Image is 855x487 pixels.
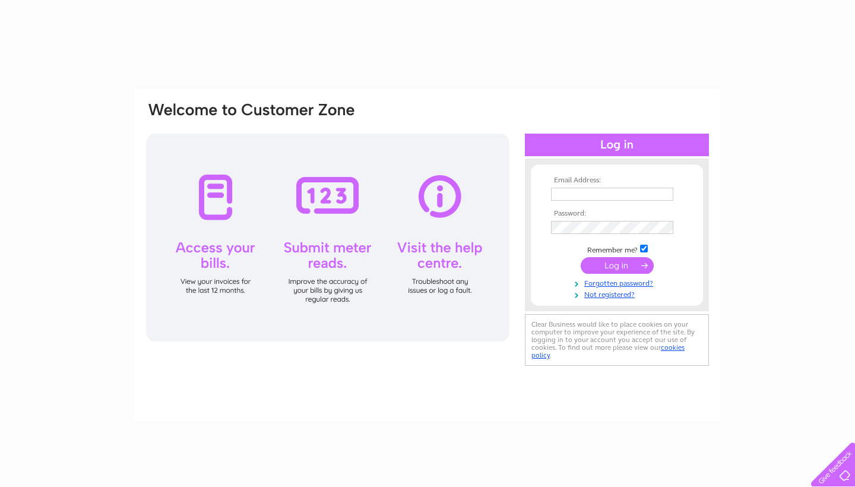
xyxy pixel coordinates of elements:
[551,288,686,299] a: Not registered?
[548,243,686,255] td: Remember me?
[548,210,686,218] th: Password:
[581,257,654,274] input: Submit
[531,343,685,359] a: cookies policy
[525,314,709,366] div: Clear Business would like to place cookies on your computer to improve your experience of the sit...
[548,176,686,185] th: Email Address:
[551,277,686,288] a: Forgotten password?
